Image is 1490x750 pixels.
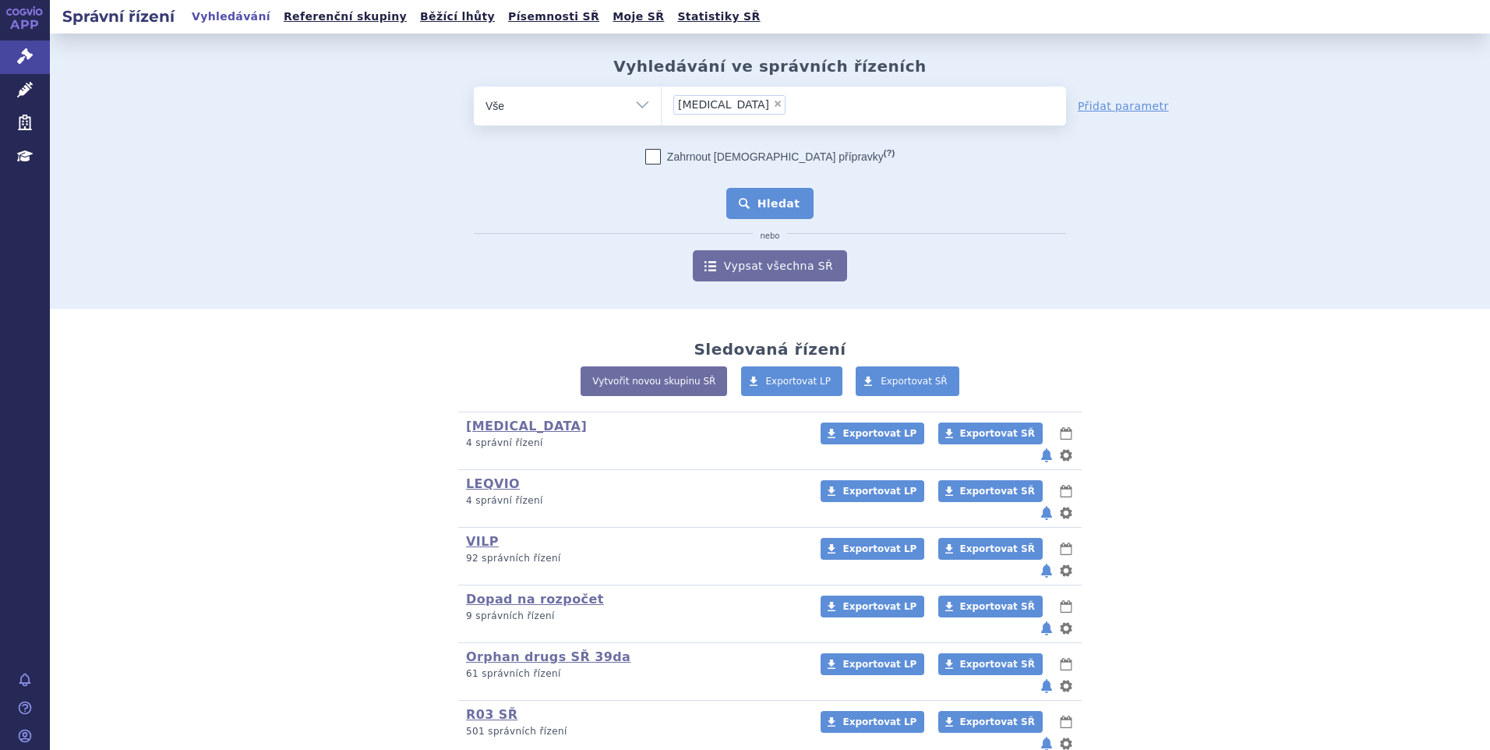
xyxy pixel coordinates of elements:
a: Referenční skupiny [279,6,411,27]
a: Běžící lhůty [415,6,500,27]
a: Přidat parametr [1078,98,1169,114]
a: [MEDICAL_DATA] [466,419,587,433]
i: nebo [753,232,788,241]
span: Exportovat LP [842,486,916,497]
span: Exportovat LP [842,601,916,612]
button: lhůty [1058,713,1074,731]
a: Statistiky SŘ [673,6,764,27]
input: [MEDICAL_DATA] [790,94,864,114]
span: Exportovat SŘ [960,543,1035,554]
a: Exportovat LP [821,596,924,617]
span: Exportovat LP [842,428,916,439]
button: nastavení [1058,504,1074,522]
a: VILP [466,534,499,549]
a: Exportovat LP [821,423,924,444]
a: Vyhledávání [187,6,275,27]
p: 61 správních řízení [466,667,800,681]
a: LEQVIO [466,476,520,491]
span: Exportovat SŘ [960,659,1035,670]
a: Exportovat SŘ [938,596,1043,617]
p: 92 správních řízení [466,552,800,565]
span: Exportovat LP [842,716,916,727]
h2: Sledovaná řízení [694,340,846,359]
a: Exportovat SŘ [938,653,1043,675]
span: [MEDICAL_DATA] [678,99,769,110]
button: Hledat [726,188,814,219]
button: notifikace [1039,677,1054,695]
a: Exportovat LP [821,480,924,502]
button: lhůty [1058,540,1074,558]
button: nastavení [1058,619,1074,638]
a: Exportovat SŘ [938,711,1043,733]
a: Vytvořit novou skupinu SŘ [581,366,727,396]
span: Exportovat SŘ [960,601,1035,612]
button: nastavení [1058,561,1074,580]
a: Dopad na rozpočet [466,592,604,607]
h2: Správní řízení [50,5,187,27]
span: Exportovat LP [842,659,916,670]
button: notifikace [1039,446,1054,465]
button: nastavení [1058,446,1074,465]
a: Písemnosti SŘ [503,6,604,27]
button: notifikace [1039,561,1054,580]
p: 4 správní řízení [466,437,800,450]
a: R03 SŘ [466,707,517,722]
a: Exportovat LP [821,711,924,733]
label: Zahrnout [DEMOGRAPHIC_DATA] přípravky [645,149,895,165]
a: Exportovat SŘ [938,480,1043,502]
button: notifikace [1039,619,1054,638]
a: Exportovat SŘ [856,366,959,396]
a: Orphan drugs SŘ 39da [466,649,630,664]
button: notifikace [1039,504,1054,522]
p: 9 správních řízení [466,610,800,623]
span: Exportovat SŘ [960,428,1035,439]
a: Exportovat LP [741,366,843,396]
a: Exportovat SŘ [938,538,1043,560]
span: Exportovat LP [842,543,916,554]
abbr: (?) [884,148,895,158]
button: lhůty [1058,597,1074,616]
button: lhůty [1058,424,1074,443]
span: Exportovat SŘ [960,716,1035,727]
span: Exportovat LP [766,376,832,387]
a: Exportovat LP [821,538,924,560]
p: 501 správních řízení [466,725,800,738]
span: × [773,99,782,108]
span: Exportovat SŘ [881,376,948,387]
button: lhůty [1058,655,1074,674]
button: nastavení [1058,677,1074,695]
span: Exportovat SŘ [960,486,1035,497]
button: lhůty [1058,482,1074,501]
a: Exportovat SŘ [938,423,1043,444]
a: Vypsat všechna SŘ [693,250,847,281]
a: Exportovat LP [821,653,924,675]
a: Moje SŘ [608,6,669,27]
h2: Vyhledávání ve správních řízeních [613,57,927,76]
p: 4 správní řízení [466,494,800,508]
